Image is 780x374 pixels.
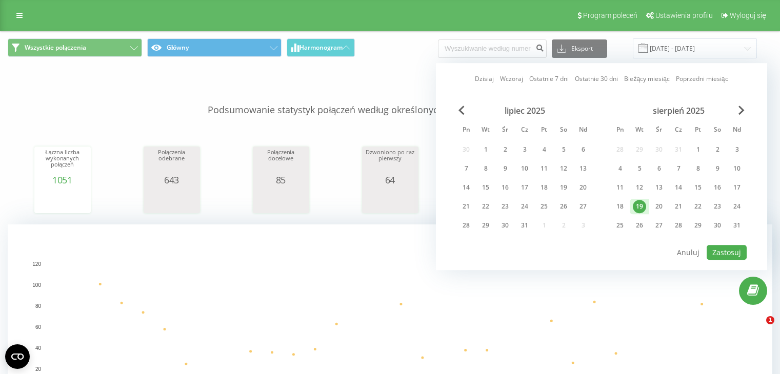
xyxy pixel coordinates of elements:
[612,123,628,138] abbr: poniedziałek
[517,123,532,138] abbr: czwartek
[727,180,747,195] div: ndz 17 sie 2025
[707,245,747,260] button: Zastosuj
[711,181,724,194] div: 16
[738,106,745,115] span: Next Month
[554,161,573,176] div: sob 12 lip 2025
[518,181,531,194] div: 17
[438,39,547,58] input: Wyszukiwanie według numeru
[613,162,627,175] div: 4
[630,218,649,233] div: wt 26 sie 2025
[495,218,515,233] div: śr 30 lip 2025
[25,44,86,52] span: Wszystkie połączenia
[576,143,590,156] div: 6
[649,161,669,176] div: śr 6 sie 2025
[729,123,745,138] abbr: niedziela
[711,143,724,156] div: 2
[495,142,515,157] div: śr 2 lip 2025
[537,181,551,194] div: 18
[727,199,747,214] div: ndz 24 sie 2025
[534,180,554,195] div: pt 18 lip 2025
[730,143,744,156] div: 3
[552,39,607,58] button: Eksport
[691,162,705,175] div: 8
[299,44,343,51] span: Harmonogram
[676,74,728,84] a: Poprzedni miesiąc
[688,218,708,233] div: pt 29 sie 2025
[32,261,41,267] text: 120
[536,123,552,138] abbr: piątek
[669,161,688,176] div: czw 7 sie 2025
[515,161,534,176] div: czw 10 lip 2025
[476,218,495,233] div: wt 29 lip 2025
[37,175,88,185] div: 1051
[459,162,473,175] div: 7
[672,162,685,175] div: 7
[688,161,708,176] div: pt 8 sie 2025
[730,181,744,194] div: 17
[671,245,705,260] button: Anuluj
[730,11,766,19] span: Wyloguj się
[708,142,727,157] div: sob 2 sie 2025
[556,123,571,138] abbr: sobota
[495,180,515,195] div: śr 16 lip 2025
[518,143,531,156] div: 3
[8,38,142,57] button: Wszystkie połączenia
[613,219,627,232] div: 25
[651,123,667,138] abbr: środa
[633,162,646,175] div: 5
[5,344,30,369] button: Open CMP widget
[537,200,551,213] div: 25
[630,161,649,176] div: wt 5 sie 2025
[576,181,590,194] div: 20
[456,106,593,116] div: lipiec 2025
[649,218,669,233] div: śr 27 sie 2025
[458,106,465,115] span: Previous Month
[365,185,416,216] svg: A chart.
[655,11,713,19] span: Ustawienia profilu
[691,181,705,194] div: 15
[727,161,747,176] div: ndz 10 sie 2025
[649,199,669,214] div: śr 20 sie 2025
[456,180,476,195] div: pon 14 lip 2025
[476,199,495,214] div: wt 22 lip 2025
[691,219,705,232] div: 29
[669,218,688,233] div: czw 28 sie 2025
[669,199,688,214] div: czw 21 sie 2025
[711,162,724,175] div: 9
[576,200,590,213] div: 27
[633,219,646,232] div: 26
[146,185,197,216] svg: A chart.
[146,175,197,185] div: 643
[456,199,476,214] div: pon 21 lip 2025
[557,200,570,213] div: 26
[610,180,630,195] div: pon 11 sie 2025
[633,181,646,194] div: 12
[518,219,531,232] div: 31
[557,181,570,194] div: 19
[610,199,630,214] div: pon 18 sie 2025
[711,200,724,213] div: 23
[573,199,593,214] div: ndz 27 lip 2025
[32,282,41,288] text: 100
[610,218,630,233] div: pon 25 sie 2025
[255,185,307,216] svg: A chart.
[459,219,473,232] div: 28
[37,185,88,216] div: A chart.
[498,143,512,156] div: 2
[672,219,685,232] div: 28
[479,219,492,232] div: 29
[537,143,551,156] div: 4
[652,200,666,213] div: 20
[495,161,515,176] div: śr 9 lip 2025
[498,162,512,175] div: 9
[708,180,727,195] div: sob 16 sie 2025
[255,149,307,175] div: Połączenia docelowe
[573,161,593,176] div: ndz 13 lip 2025
[537,162,551,175] div: 11
[479,200,492,213] div: 22
[691,143,705,156] div: 1
[534,161,554,176] div: pt 11 lip 2025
